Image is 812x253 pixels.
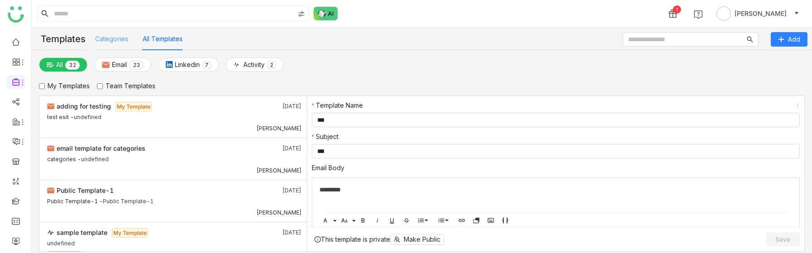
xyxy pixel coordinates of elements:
p: 3 [136,61,140,70]
span: Activity [243,60,265,70]
button: Ordered List [424,215,431,225]
button: Save [766,232,800,247]
button: Activity [226,57,284,72]
label: Template Name [312,100,363,110]
button: Unordered List [437,215,446,225]
span: adding for testing [57,102,111,110]
button: Make Public [390,234,444,245]
div: undefined [47,238,75,247]
span: My Template [116,102,152,111]
div: 1 [673,5,681,14]
div: undefined [81,153,109,163]
button: Email [94,57,151,72]
span: [PERSON_NAME] [735,9,787,19]
div: [DATE] [251,186,301,196]
p: 7 [205,61,208,70]
span: Make Public [404,234,440,244]
img: avatar [716,6,731,21]
img: email.svg [102,61,110,69]
div: [DATE] [251,143,301,153]
button: [PERSON_NAME] [715,6,801,21]
label: Email Body [312,163,344,173]
button: Unordered List [445,215,452,225]
nz-badge-sup: 23 [129,61,144,70]
img: search-type.svg [298,10,305,18]
nz-badge-sup: 7 [202,61,211,70]
span: Email [112,60,127,70]
button: Font Size [339,215,353,225]
div: [PERSON_NAME] [256,209,302,216]
button: Italic (⌘I) [373,215,382,225]
button: Insert Link (⌘K) [457,215,466,225]
img: linkedin.svg [166,61,173,68]
label: My Templates [39,81,90,91]
nz-badge-sup: 2 [267,61,276,70]
span: email template for categories [57,144,145,152]
button: Add [771,32,807,47]
img: email.svg [47,103,54,110]
button: Ordered List [416,215,425,225]
img: plainalloptions.svg [47,62,54,69]
p: 2 [133,61,136,70]
img: email.svg [47,187,54,194]
button: Font Family [320,215,334,225]
img: logo [8,6,24,23]
p: 2 [72,61,76,70]
div: Public Template-1 - [47,196,103,205]
span: My Template [112,228,148,238]
div: categories - [47,153,81,163]
img: activity.svg [47,229,54,236]
p: 2 [270,61,273,70]
input: Team Templates [97,83,103,89]
div: [DATE] [251,228,301,238]
img: ask-buddy-normal.svg [314,7,338,20]
div: test esit - [47,111,74,121]
button: Underline (⌘U) [387,215,396,225]
span: Add [788,34,800,44]
div: [PERSON_NAME] [256,167,302,174]
button: Bold (⌘B) [358,215,367,225]
button: All Templates [143,34,183,44]
div: [PERSON_NAME] [256,125,302,132]
span: Linkedin [175,60,200,70]
button: Linkedin [158,57,219,72]
div: Templates [32,28,86,50]
div: Public Template-1 [103,196,154,205]
input: My Templates [39,83,45,89]
button: All [39,57,87,72]
div: [DATE] [251,101,301,111]
div: This template is private [314,234,444,245]
span: All [56,60,63,70]
img: email.svg [47,145,54,152]
button: Categories [95,34,128,44]
img: help.svg [694,10,703,19]
label: Subject [312,132,338,142]
button: Strikethrough (⌘S) [402,215,411,225]
nz-badge-sup: 32 [65,61,80,70]
p: 3 [69,61,72,70]
label: Team Templates [97,81,155,91]
span: Public Template-1 [57,186,114,194]
div: undefined [74,111,101,121]
span: sample template [57,229,107,236]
